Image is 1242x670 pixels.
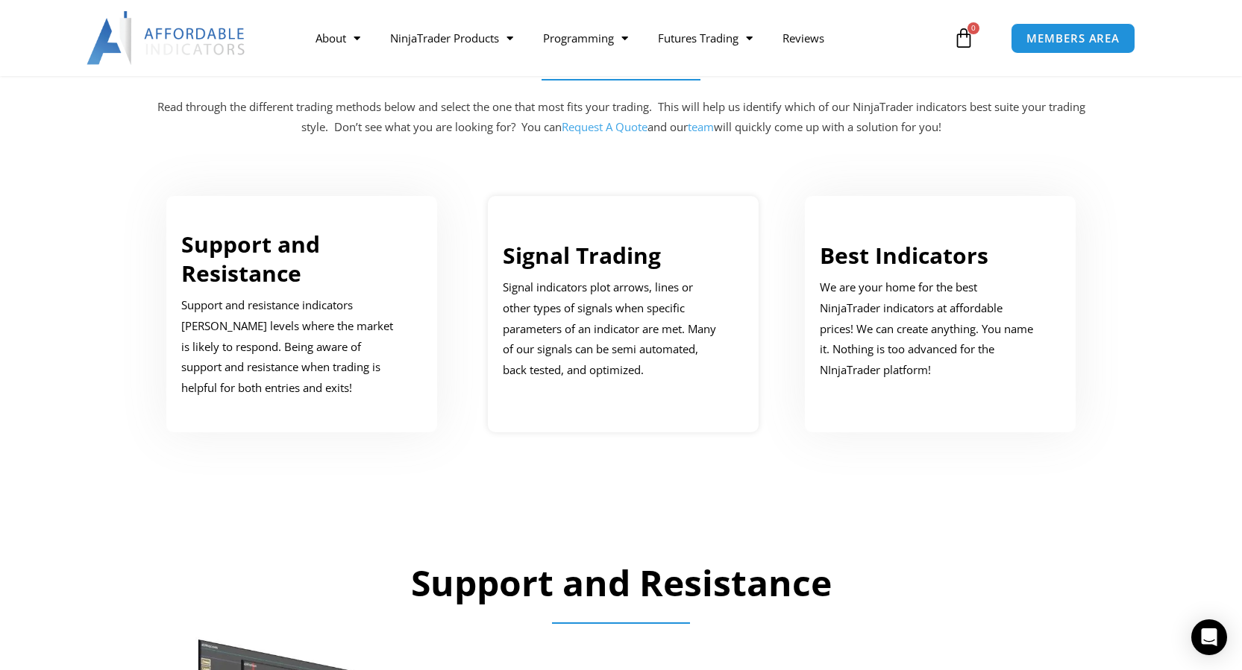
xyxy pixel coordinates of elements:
[688,119,714,134] a: team
[820,240,988,271] a: Best Indicators
[155,97,1088,139] p: Read through the different trading methods below and select the one that most fits your trading. ...
[301,21,375,55] a: About
[181,295,401,399] p: Support and resistance indicators [PERSON_NAME] levels where the market is likely to respond. Bei...
[301,21,950,55] nav: Menu
[87,11,247,65] img: LogoAI | Affordable Indicators – NinjaTrader
[562,119,647,134] a: Request A Quote
[1011,23,1135,54] a: MEMBERS AREA
[503,240,661,271] a: Signal Trading
[931,16,997,60] a: 0
[643,21,768,55] a: Futures Trading
[967,22,979,34] span: 0
[528,21,643,55] a: Programming
[1026,33,1120,44] span: MEMBERS AREA
[181,229,320,288] a: Support and Resistance
[375,21,528,55] a: NinjaTrader Products
[768,21,839,55] a: Reviews
[163,560,1080,606] h2: Support and Resistance
[503,277,722,381] p: Signal indicators plot arrows, lines or other types of signals when specific parameters of an ind...
[820,277,1039,381] p: We are your home for the best NinjaTrader indicators at affordable prices! We can create anything...
[1191,619,1227,655] div: Open Intercom Messenger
